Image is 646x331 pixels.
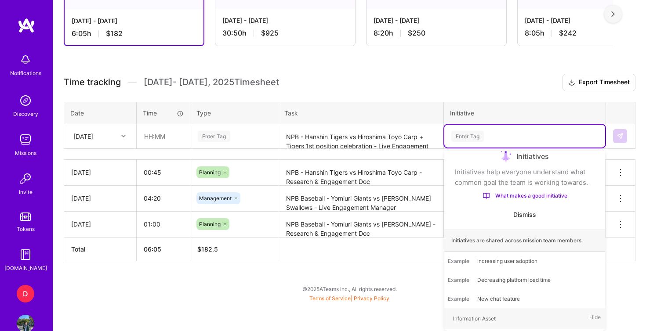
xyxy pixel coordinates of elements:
div: Initiatives are shared across mission team members. [444,230,605,252]
div: Initiatives help everyone understand what common goal the team is working towards. [455,167,595,188]
img: logo [18,18,35,33]
div: Time [143,108,184,118]
span: Time tracking [64,77,121,88]
div: [DATE] - [DATE] [222,16,348,25]
div: © 2025 ATeams Inc., All rights reserved. [53,278,646,300]
div: Invite [19,187,33,197]
i: icon Download [568,78,575,87]
div: [DATE] - [DATE] [72,16,196,25]
textarea: NPB - Hanshin Tigers vs Hiroshima Toyo Carp - Research & Engagement Doc [279,161,443,185]
span: $242 [559,29,577,38]
span: Example [448,277,469,283]
th: Type [190,102,278,124]
span: Increasing user adoption [473,255,542,267]
th: Task [278,102,444,124]
div: Enter Tag [451,130,484,143]
th: Date [64,102,137,124]
div: 30:50 h [222,29,348,38]
a: D [15,285,36,302]
span: [DATE] - [DATE] , 2025 Timesheet [144,77,279,88]
button: Export Timesheet [563,74,635,91]
span: Example [448,258,469,264]
span: Decreasing platform load time [473,274,555,286]
input: HH:MM [137,187,190,210]
img: Invite [17,170,34,187]
span: Example [448,295,469,302]
div: [DATE] [71,219,129,229]
div: [DATE] [71,168,129,177]
span: $182 [106,29,123,38]
a: What makes a good initiative [455,191,595,200]
span: Management [199,195,232,201]
img: Submit [617,133,624,140]
span: Hide [589,313,601,324]
div: Initiatives [455,149,595,163]
textarea: NPB - Hanshin Tigers vs Hiroshima Toyo Carp + Tigers 1st position celebration - Live Engagement M... [279,125,443,148]
img: What makes a good initiative [483,192,490,199]
div: Information Asset [453,314,496,323]
img: guide book [17,246,34,263]
a: Terms of Service [309,295,351,302]
input: HH:MM [137,161,190,184]
i: icon Chevron [121,134,126,138]
button: Dismiss [513,210,536,219]
span: $250 [408,29,425,38]
span: New chat feature [473,293,524,305]
span: $ 182.5 [197,245,218,253]
div: [DATE] [71,194,129,203]
input: HH:MM [137,212,190,236]
div: Enter Tag [198,130,230,143]
span: Planning [199,169,221,176]
div: [DATE] [73,132,93,141]
div: Tokens [17,224,35,234]
div: Initiative [450,108,599,118]
img: tokens [20,212,31,221]
a: Privacy Policy [354,295,389,302]
img: right [611,11,615,17]
div: Missions [15,148,36,158]
input: HH:MM [137,125,189,148]
img: discovery [17,92,34,109]
th: Total [64,237,137,261]
img: bell [17,51,34,68]
span: | [309,295,389,302]
div: 8:20 h [374,29,499,38]
div: D [17,285,34,302]
div: [DOMAIN_NAME] [4,263,47,273]
img: Initiatives [501,149,511,163]
div: [DATE] - [DATE] [374,16,499,25]
span: Planning [199,221,221,227]
textarea: NPB Baseball - Yomiuri Giants vs [PERSON_NAME] - Research & Engagement Doc [279,212,443,237]
span: $925 [261,29,279,38]
div: Discovery [13,109,38,119]
img: teamwork [17,131,34,148]
div: 6:05 h [72,29,196,38]
div: Notifications [10,68,41,78]
th: 06:05 [137,237,190,261]
textarea: NPB Baseball - Yomiuri Giants vs [PERSON_NAME] Swallows - Live Engagement Manager [279,187,443,211]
